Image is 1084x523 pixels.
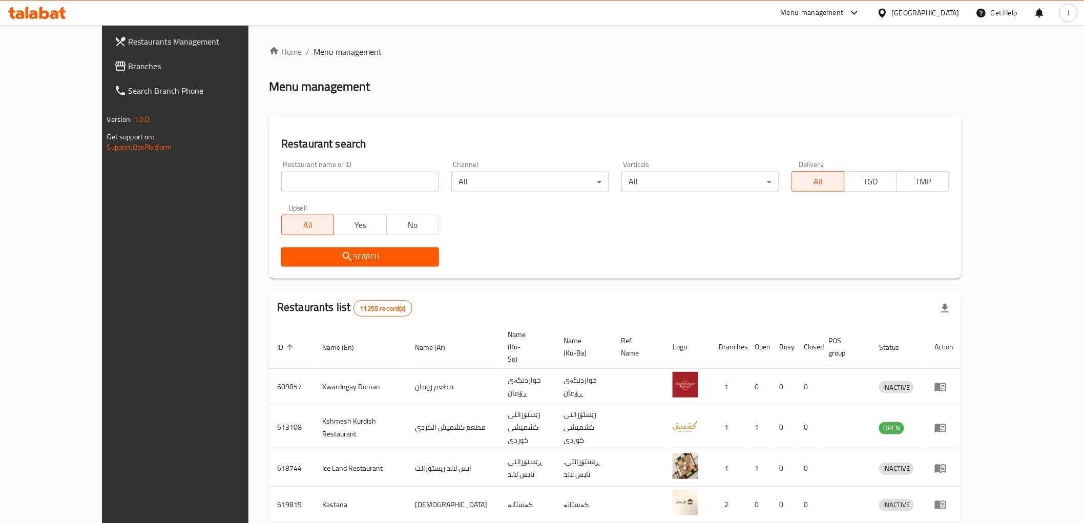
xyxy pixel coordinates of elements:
[771,325,796,369] th: Busy
[897,171,949,192] button: TMP
[879,382,914,393] span: INACTIVE
[269,46,962,58] nav: breadcrumb
[277,341,297,353] span: ID
[796,405,820,450] td: 0
[333,215,386,235] button: Yes
[107,130,154,143] span: Get support on:
[796,487,820,523] td: 0
[129,35,275,48] span: Restaurants Management
[106,54,283,78] a: Branches
[555,450,613,487] td: .ڕێستۆرانتی ئایس لاند
[892,7,960,18] div: [GEOGRAPHIC_DATA]
[791,171,844,192] button: All
[621,334,652,359] span: Ref. Name
[746,405,771,450] td: 1
[338,218,382,233] span: Yes
[796,174,840,189] span: All
[1068,7,1069,18] span: l
[879,463,914,474] span: INACTIVE
[555,369,613,405] td: خواردنگەی ڕۆمان
[934,498,953,511] div: Menu
[407,450,499,487] td: ايس لاند ريستورانت
[269,405,314,450] td: 613108
[314,369,407,405] td: Xwardngay Roman
[746,369,771,405] td: 0
[711,369,746,405] td: 1
[269,46,302,58] a: Home
[286,218,330,233] span: All
[281,172,439,192] input: Search for restaurant name or ID..
[879,463,914,475] div: INACTIVE
[879,499,914,511] span: INACTIVE
[933,296,957,321] div: Export file
[269,369,314,405] td: 609857
[508,328,543,365] span: Name (Ku-So)
[555,405,613,450] td: رێستۆرانتی کشمیشى كوردى
[796,325,820,369] th: Closed
[799,161,824,168] label: Delivery
[796,369,820,405] td: 0
[314,405,407,450] td: Kshmesh Kurdish Restaurant
[499,450,555,487] td: ڕێستۆرانتی ئایس لاند
[664,325,711,369] th: Logo
[281,136,949,152] h2: Restaurant search
[621,172,779,192] div: All
[107,140,172,154] a: Support.OpsPlatform
[746,450,771,487] td: 1
[314,450,407,487] td: Ice Land Restaurant
[926,325,962,369] th: Action
[277,300,412,317] h2: Restaurants list
[106,78,283,103] a: Search Branch Phone
[673,453,698,479] img: Ice Land Restaurant
[555,487,613,523] td: کەستانە
[407,369,499,405] td: مطعم رومان
[281,215,334,235] button: All
[451,172,609,192] div: All
[499,487,555,523] td: کەستانە
[106,29,283,54] a: Restaurants Management
[314,46,382,58] span: Menu management
[844,171,897,192] button: TGO
[879,422,904,434] span: OPEN
[407,487,499,523] td: [DEMOGRAPHIC_DATA]
[934,462,953,474] div: Menu
[673,413,698,438] img: Kshmesh Kurdish Restaurant
[849,174,893,189] span: TGO
[353,300,412,317] div: Total records count
[269,78,370,95] h2: Menu management
[129,60,275,72] span: Branches
[288,204,307,212] label: Upsell
[314,487,407,523] td: Kastana
[129,85,275,97] span: Search Branch Phone
[673,372,698,398] img: Xwardngay Roman
[771,405,796,450] td: 0
[564,334,600,359] span: Name (Ku-Ba)
[901,174,945,189] span: TMP
[391,218,435,233] span: No
[771,487,796,523] td: 0
[711,487,746,523] td: 2
[289,250,431,263] span: Search
[354,304,412,313] span: 11255 record(s)
[107,113,132,126] span: Version:
[499,369,555,405] td: خواردنگەی ڕۆمان
[711,325,746,369] th: Branches
[934,381,953,393] div: Menu
[499,405,555,450] td: رێستۆرانتی کشمیشى كوردى
[281,247,439,266] button: Search
[796,450,820,487] td: 0
[269,450,314,487] td: 618744
[711,450,746,487] td: 1
[746,325,771,369] th: Open
[306,46,309,58] li: /
[386,215,439,235] button: No
[134,113,150,126] span: 1.0.0
[771,450,796,487] td: 0
[673,490,698,515] img: Kastana
[879,341,912,353] span: Status
[415,341,458,353] span: Name (Ar)
[407,405,499,450] td: مطعم كشميش الكردي
[934,422,953,434] div: Menu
